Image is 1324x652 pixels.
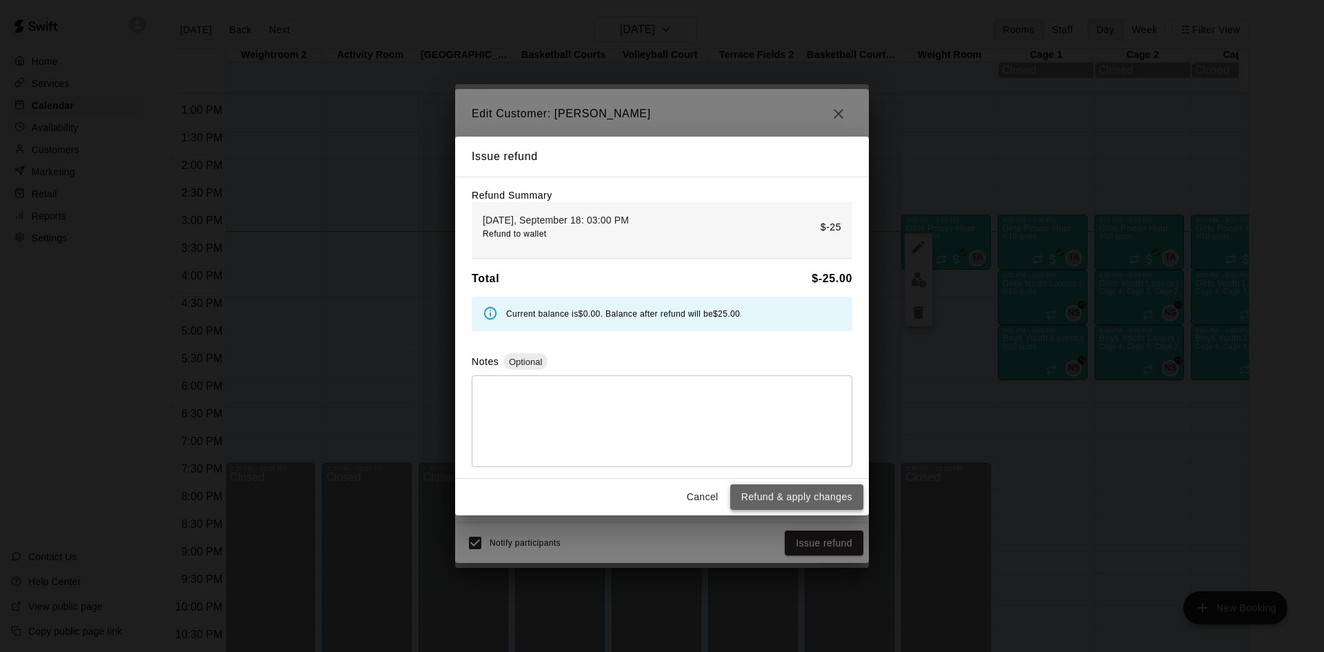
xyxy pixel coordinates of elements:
[483,229,546,239] span: Refund to wallet
[455,137,869,177] h2: Issue refund
[681,484,725,510] button: Cancel
[730,484,863,510] button: Refund & apply changes
[483,213,629,227] p: [DATE], September 18: 03:00 PM
[472,190,552,201] label: Refund Summary
[821,220,841,235] p: $-25
[812,270,852,288] h6: $ -25.00
[472,270,499,288] h6: Total
[503,357,548,367] span: Optional
[506,309,740,319] span: Current balance is $0.00 . Balance after refund will be $25.00
[472,356,499,367] label: Notes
